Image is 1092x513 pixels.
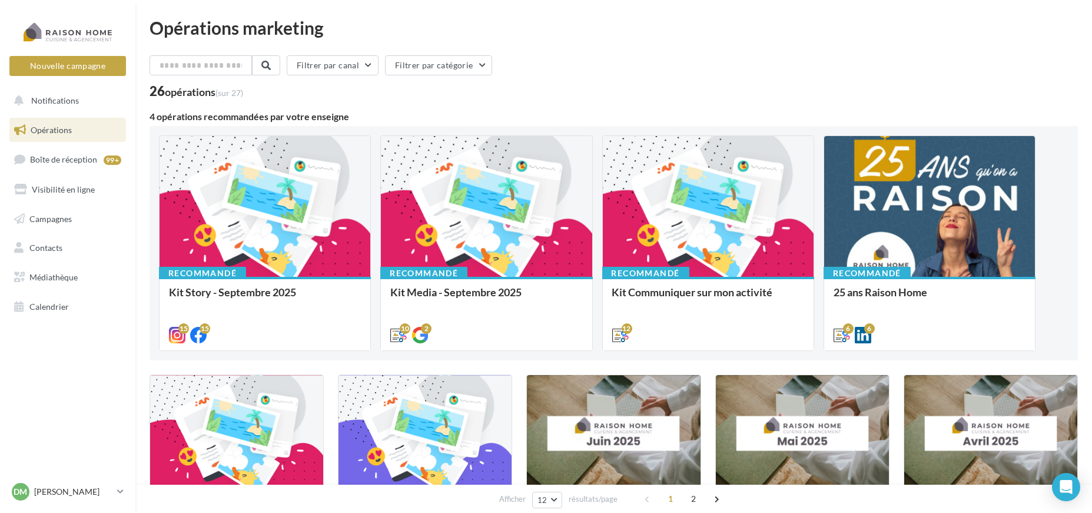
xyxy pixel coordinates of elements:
span: Afficher [499,494,526,505]
div: 15 [200,323,210,334]
button: Nouvelle campagne [9,56,126,76]
span: Contacts [29,243,62,253]
span: 12 [537,495,547,505]
span: Calendrier [29,302,69,312]
a: Boîte de réception99+ [7,147,128,172]
div: Recommandé [159,267,246,280]
span: Campagnes [29,213,72,223]
p: [PERSON_NAME] [34,486,112,498]
div: 4 opérations recommandées par votre enseigne [150,112,1078,121]
div: Kit Story - Septembre 2025 [169,286,361,310]
span: Médiathèque [29,272,78,282]
div: 10 [400,323,410,334]
div: 99+ [104,155,121,165]
div: 12 [622,323,632,334]
div: Kit Media - Septembre 2025 [390,286,582,310]
span: Opérations [31,125,72,135]
a: Campagnes [7,207,128,231]
button: Filtrer par canal [287,55,379,75]
span: 2 [684,489,703,508]
button: 12 [532,492,562,508]
a: Calendrier [7,294,128,319]
span: Boîte de réception [30,154,97,164]
div: 15 [178,323,189,334]
div: Open Intercom Messenger [1052,473,1080,501]
a: Médiathèque [7,265,128,290]
a: DM [PERSON_NAME] [9,481,126,503]
button: Notifications [7,88,124,113]
a: Visibilité en ligne [7,177,128,202]
div: 6 [864,323,875,334]
a: Opérations [7,118,128,143]
div: 25 ans Raison Home [834,286,1025,310]
div: 26 [150,85,243,98]
div: Recommandé [824,267,911,280]
span: Notifications [31,95,79,105]
span: DM [14,486,28,498]
a: Contacts [7,236,128,260]
div: Kit Communiquer sur mon activité [612,286,804,310]
span: 1 [661,489,680,508]
span: (sur 27) [215,88,243,98]
div: Recommandé [602,267,689,280]
div: opérations [165,87,243,97]
span: résultats/page [569,494,618,505]
div: Opérations marketing [150,19,1078,37]
div: Recommandé [380,267,467,280]
button: Filtrer par catégorie [385,55,492,75]
span: Visibilité en ligne [32,184,95,194]
div: 2 [421,323,432,334]
div: 6 [843,323,854,334]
